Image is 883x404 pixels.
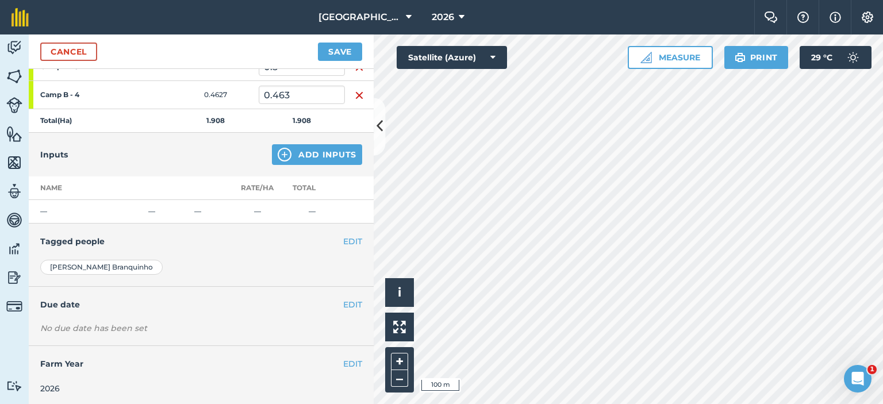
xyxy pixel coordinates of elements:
td: — [29,200,144,224]
button: Save [318,43,362,61]
img: svg+xml;base64,PHN2ZyB4bWxucz0iaHR0cDovL3d3dy53My5vcmcvMjAwMC9zdmciIHdpZHRoPSIxOSIgaGVpZ2h0PSIyNC... [735,51,746,64]
td: — [144,200,190,224]
img: svg+xml;base64,PHN2ZyB4bWxucz0iaHR0cDovL3d3dy53My5vcmcvMjAwMC9zdmciIHdpZHRoPSI1NiIgaGVpZ2h0PSI2MC... [6,68,22,85]
img: svg+xml;base64,PHN2ZyB4bWxucz0iaHR0cDovL3d3dy53My5vcmcvMjAwMC9zdmciIHdpZHRoPSIxNiIgaGVpZ2h0PSIyNC... [355,89,364,102]
img: Four arrows, one pointing top left, one top right, one bottom right and the last bottom left [393,321,406,333]
img: svg+xml;base64,PHN2ZyB4bWxucz0iaHR0cDovL3d3dy53My5vcmcvMjAwMC9zdmciIHdpZHRoPSI1NiIgaGVpZ2h0PSI2MC... [6,154,22,171]
h4: Due date [40,298,362,311]
div: No due date has been set [40,322,362,334]
button: i [385,278,414,307]
button: Print [724,46,789,69]
img: svg+xml;base64,PD94bWwgdmVyc2lvbj0iMS4wIiBlbmNvZGluZz0idXRmLTgiPz4KPCEtLSBHZW5lcmF0b3I6IEFkb2JlIE... [842,46,865,69]
img: svg+xml;base64,PD94bWwgdmVyc2lvbj0iMS4wIiBlbmNvZGluZz0idXRmLTgiPz4KPCEtLSBHZW5lcmF0b3I6IEFkb2JlIE... [6,380,22,391]
strong: Total ( Ha ) [40,116,72,125]
iframe: Intercom live chat [844,365,872,393]
strong: 1.908 [206,116,225,125]
img: svg+xml;base64,PD94bWwgdmVyc2lvbj0iMS4wIiBlbmNvZGluZz0idXRmLTgiPz4KPCEtLSBHZW5lcmF0b3I6IEFkb2JlIE... [6,39,22,56]
span: 1 [867,365,877,374]
span: 29 ° C [811,46,832,69]
button: Add Inputs [272,144,362,165]
td: 0.4627 [172,81,259,109]
button: EDIT [343,235,362,248]
button: + [391,353,408,370]
img: svg+xml;base64,PHN2ZyB4bWxucz0iaHR0cDovL3d3dy53My5vcmcvMjAwMC9zdmciIHdpZHRoPSIxNCIgaGVpZ2h0PSIyNC... [278,148,291,161]
img: A question mark icon [796,11,810,23]
img: fieldmargin Logo [11,8,29,26]
img: svg+xml;base64,PD94bWwgdmVyc2lvbj0iMS4wIiBlbmNvZGluZz0idXRmLTgiPz4KPCEtLSBHZW5lcmF0b3I6IEFkb2JlIE... [6,211,22,229]
img: svg+xml;base64,PD94bWwgdmVyc2lvbj0iMS4wIiBlbmNvZGluZz0idXRmLTgiPz4KPCEtLSBHZW5lcmF0b3I6IEFkb2JlIE... [6,97,22,113]
img: Ruler icon [640,52,652,63]
h4: Tagged people [40,235,362,248]
img: svg+xml;base64,PD94bWwgdmVyc2lvbj0iMS4wIiBlbmNvZGluZz0idXRmLTgiPz4KPCEtLSBHZW5lcmF0b3I6IEFkb2JlIE... [6,269,22,286]
td: — [190,200,236,224]
img: svg+xml;base64,PD94bWwgdmVyc2lvbj0iMS4wIiBlbmNvZGluZz0idXRmLTgiPz4KPCEtLSBHZW5lcmF0b3I6IEFkb2JlIE... [6,240,22,257]
img: Two speech bubbles overlapping with the left bubble in the forefront [764,11,778,23]
strong: Camp B - 4 [40,90,130,99]
a: Cancel [40,43,97,61]
h4: Farm Year [40,357,362,370]
button: 29 °C [800,46,872,69]
button: – [391,370,408,387]
span: i [398,285,401,299]
button: Measure [628,46,713,69]
img: svg+xml;base64,PHN2ZyB4bWxucz0iaHR0cDovL3d3dy53My5vcmcvMjAwMC9zdmciIHdpZHRoPSI1NiIgaGVpZ2h0PSI2MC... [6,125,22,143]
img: svg+xml;base64,PD94bWwgdmVyc2lvbj0iMS4wIiBlbmNvZGluZz0idXRmLTgiPz4KPCEtLSBHZW5lcmF0b3I6IEFkb2JlIE... [6,183,22,200]
th: Total [279,176,345,200]
span: 2026 [432,10,454,24]
img: svg+xml;base64,PD94bWwgdmVyc2lvbj0iMS4wIiBlbmNvZGluZz0idXRmLTgiPz4KPCEtLSBHZW5lcmF0b3I6IEFkb2JlIE... [6,298,22,314]
img: svg+xml;base64,PHN2ZyB4bWxucz0iaHR0cDovL3d3dy53My5vcmcvMjAwMC9zdmciIHdpZHRoPSIxNyIgaGVpZ2h0PSIxNy... [830,10,841,24]
div: 2026 [40,382,362,395]
img: A cog icon [861,11,874,23]
button: EDIT [343,357,362,370]
td: — [236,200,279,224]
button: EDIT [343,298,362,311]
td: — [279,200,345,224]
th: Name [29,176,144,200]
h4: Inputs [40,148,68,161]
th: Rate/ Ha [236,176,279,200]
button: Satellite (Azure) [397,46,507,69]
div: [PERSON_NAME] Branquinho [40,260,163,275]
strong: 1.908 [293,116,311,125]
span: [GEOGRAPHIC_DATA] [318,10,401,24]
